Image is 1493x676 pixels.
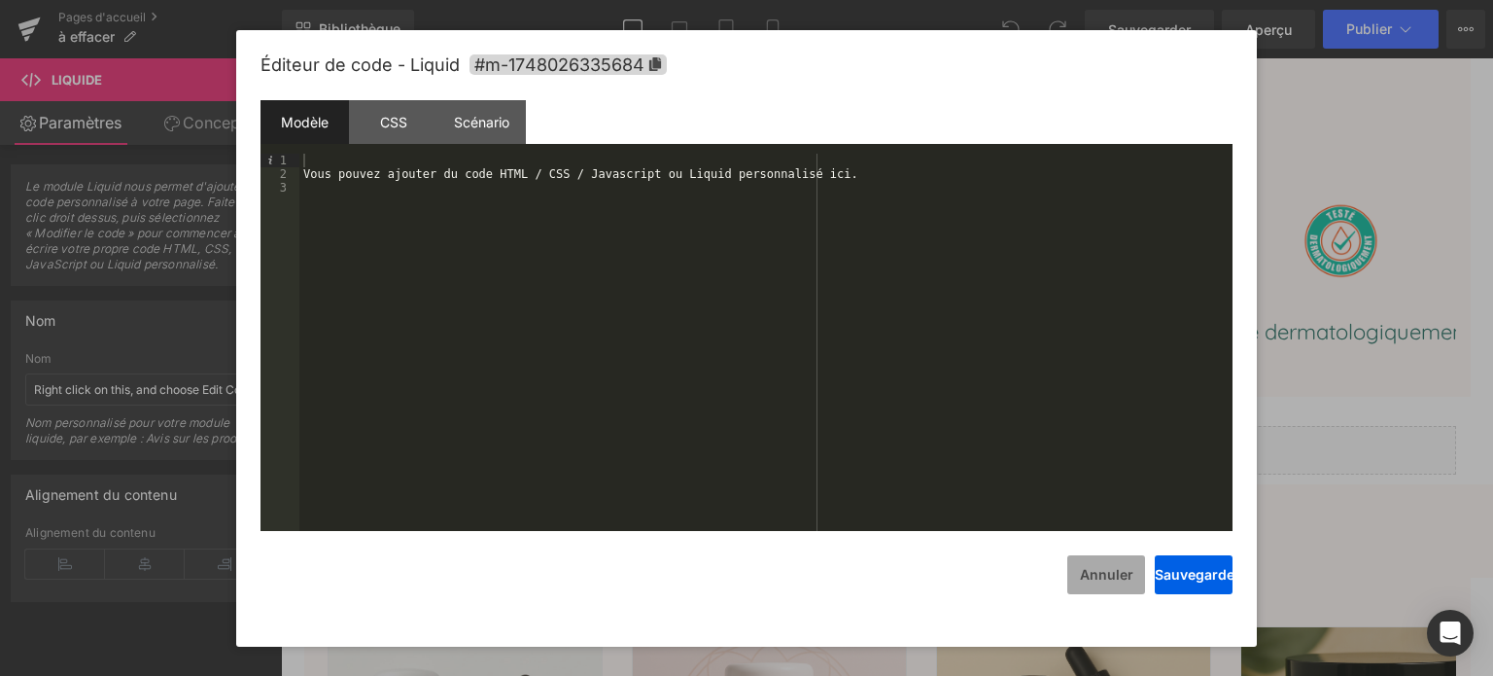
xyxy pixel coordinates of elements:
font: Annuler [1080,566,1133,583]
font: 1 [280,154,287,167]
font: Sauvegarder [1155,566,1240,583]
span: Cliquez pour copier [469,54,667,75]
div: Ouvrir Intercom Messenger [1427,610,1474,657]
font: Éditeur de code - Liquid [260,54,460,75]
font: Modèle [281,114,329,130]
font: CSS [380,114,407,130]
font: 2 [280,167,287,181]
button: Annuler [1067,555,1145,594]
button: Sauvegarder [1155,555,1233,594]
font: 3 [280,181,287,195]
font: Scénario [454,114,509,130]
font: #m-1748026335684 [474,54,644,75]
